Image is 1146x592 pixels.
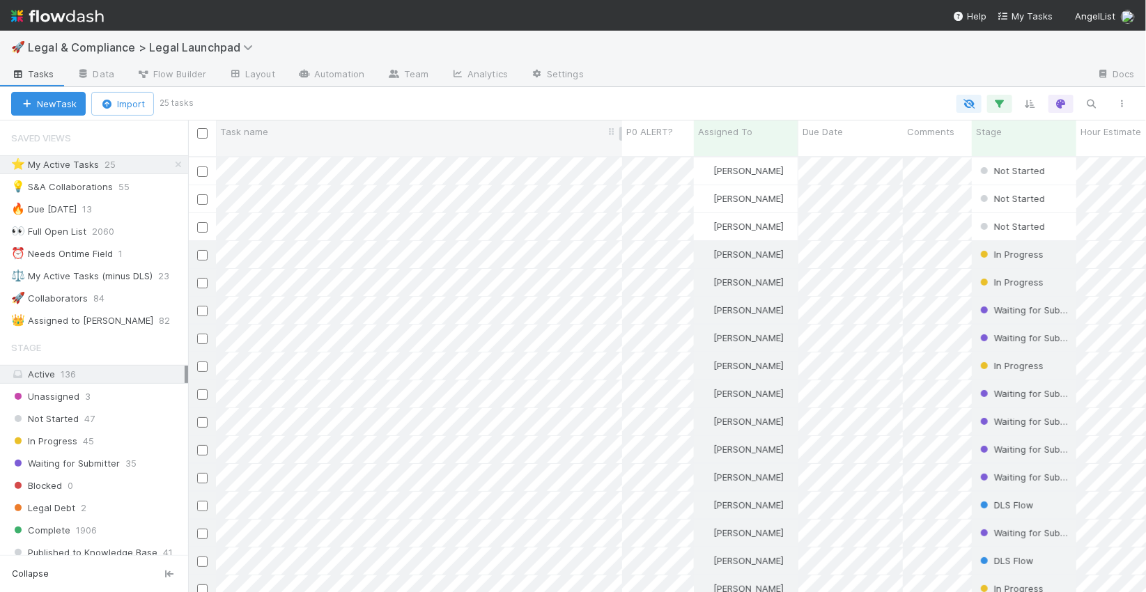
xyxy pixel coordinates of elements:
img: avatar_b5be9b1b-4537-4870-b8e7-50cc2287641b.png [700,444,711,455]
img: avatar_b5be9b1b-4537-4870-b8e7-50cc2287641b.png [1121,10,1135,24]
span: [PERSON_NAME] [713,360,784,371]
span: Comments [907,125,954,139]
img: avatar_b5be9b1b-4537-4870-b8e7-50cc2287641b.png [700,332,711,343]
a: Data [65,64,125,86]
div: [PERSON_NAME] [699,414,784,428]
div: Needs Ontime Field [11,245,113,263]
span: 136 [61,368,76,380]
a: My Tasks [998,9,1053,23]
img: avatar_b5be9b1b-4537-4870-b8e7-50cc2287641b.png [700,165,711,176]
span: Not Started [977,165,1045,176]
input: Toggle All Rows Selected [197,128,208,139]
input: Toggle Row Selected [197,222,208,233]
div: [PERSON_NAME] [699,442,784,456]
input: Toggle Row Selected [197,445,208,455]
div: In Progress [977,359,1044,373]
span: [PERSON_NAME] [713,332,784,343]
div: Full Open List [11,223,86,240]
input: Toggle Row Selected [197,166,208,177]
div: [PERSON_NAME] [699,192,784,205]
div: Waiting for Submitter [977,387,1069,400]
span: ⚖️ [11,270,25,281]
span: 84 [93,290,118,307]
a: Settings [519,64,595,86]
div: My Active Tasks [11,156,99,173]
img: avatar_b5be9b1b-4537-4870-b8e7-50cc2287641b.png [700,193,711,204]
span: [PERSON_NAME] [713,444,784,455]
span: [PERSON_NAME] [713,221,784,232]
span: In Progress [11,433,77,450]
img: avatar_b5be9b1b-4537-4870-b8e7-50cc2287641b.png [700,276,711,288]
span: Assigned To [698,125,752,139]
input: Toggle Row Selected [197,529,208,539]
span: [PERSON_NAME] [713,249,784,260]
span: In Progress [977,276,1044,288]
span: Legal & Compliance > Legal Launchpad [28,40,260,54]
div: Active [11,366,185,383]
input: Toggle Row Selected [197,417,208,428]
span: Tasks [11,67,54,81]
div: Help [953,9,986,23]
span: [PERSON_NAME] [713,555,784,566]
span: [PERSON_NAME] [713,193,784,204]
span: Waiting for Submitter [977,472,1086,483]
div: [PERSON_NAME] [699,498,784,512]
span: Complete [11,522,70,539]
input: Toggle Row Selected [197,556,208,567]
img: avatar_b5be9b1b-4537-4870-b8e7-50cc2287641b.png [700,221,711,232]
span: DLS Flow [977,555,1034,566]
span: 🚀 [11,41,25,53]
span: 3 [85,388,91,405]
div: [PERSON_NAME] [699,275,784,289]
span: DLS Flow [977,499,1034,511]
span: Saved Views [11,124,71,152]
img: avatar_b5be9b1b-4537-4870-b8e7-50cc2287641b.png [700,555,711,566]
input: Toggle Row Selected [197,473,208,483]
span: 👑 [11,314,25,326]
span: Hour Estimate [1081,125,1141,139]
a: Team [376,64,440,86]
a: Docs [1085,64,1146,86]
span: [PERSON_NAME] [713,472,784,483]
div: Not Started [977,219,1045,233]
input: Toggle Row Selected [197,278,208,288]
div: Waiting for Submitter [977,303,1069,317]
span: 2 [81,499,86,517]
a: Analytics [440,64,519,86]
span: In Progress [977,249,1044,260]
span: Flow Builder [137,67,206,81]
div: [PERSON_NAME] [699,303,784,317]
a: Automation [286,64,376,86]
input: Toggle Row Selected [197,389,208,400]
div: DLS Flow [977,554,1034,568]
span: Due Date [803,125,843,139]
div: Assigned to [PERSON_NAME] [11,312,153,329]
span: 82 [159,312,184,329]
span: 1 [118,245,137,263]
button: Import [91,92,154,116]
div: [PERSON_NAME] [699,359,784,373]
input: Toggle Row Selected [197,501,208,511]
div: Waiting for Submitter [977,526,1069,540]
img: avatar_b5be9b1b-4537-4870-b8e7-50cc2287641b.png [700,527,711,538]
div: [PERSON_NAME] [699,526,784,540]
span: Blocked [11,477,62,494]
span: Waiting for Submitter [977,444,1086,455]
div: Not Started [977,192,1045,205]
span: 55 [118,178,144,196]
span: 13 [82,201,106,218]
input: Toggle Row Selected [197,194,208,205]
span: Task name [220,125,268,139]
img: avatar_b5be9b1b-4537-4870-b8e7-50cc2287641b.png [700,360,711,371]
span: [PERSON_NAME] [713,527,784,538]
div: DLS Flow [977,498,1034,512]
span: Stage [11,334,41,361]
button: NewTask [11,92,86,116]
span: Waiting for Submitter [977,304,1086,316]
div: [PERSON_NAME] [699,219,784,233]
div: Waiting for Submitter [977,442,1069,456]
span: 41 [163,544,173,561]
div: Not Started [977,164,1045,178]
span: Collapse [12,568,49,580]
span: 47 [84,410,95,428]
